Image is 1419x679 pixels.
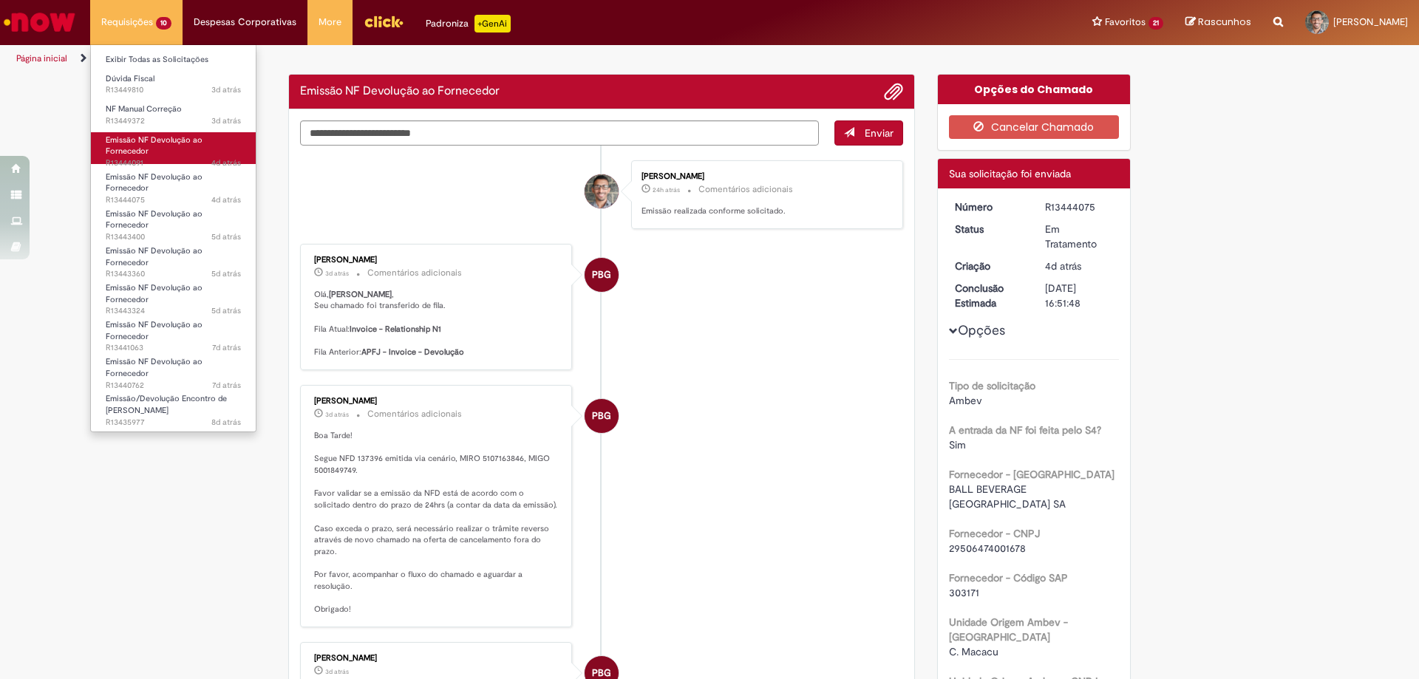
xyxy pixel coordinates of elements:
[106,208,203,231] span: Emissão NF Devolução ao Fornecedor
[585,174,619,208] div: Leandro Da Silva Ferreira
[11,45,935,72] ul: Trilhas de página
[194,15,296,30] span: Despesas Corporativas
[361,347,464,358] b: APFJ - Invoice - Devolução
[949,379,1035,392] b: Tipo de solicitação
[325,667,349,676] time: 26/08/2025 15:42:01
[653,185,680,194] time: 28/08/2025 11:44:19
[426,15,511,33] div: Padroniza
[949,167,1071,180] span: Sua solicitação foi enviada
[865,126,894,140] span: Enviar
[1045,259,1081,273] span: 4d atrás
[698,183,793,196] small: Comentários adicionais
[944,222,1035,236] dt: Status
[101,15,153,30] span: Requisições
[944,281,1035,310] dt: Conclusão Estimada
[156,17,171,30] span: 10
[106,103,182,115] span: NF Manual Correção
[314,430,560,615] p: Boa Tarde! Segue NFD 137396 emitida via cenário, MIRO 5107163846, MIGO 5001849749. Favor validar ...
[212,380,241,391] time: 22/08/2025 16:19:28
[211,84,241,95] span: 3d atrás
[106,380,241,392] span: R13440762
[949,586,979,599] span: 303171
[106,356,203,379] span: Emissão NF Devolução ao Fornecedor
[949,542,1026,555] span: 29506474001678
[585,258,619,292] div: Pedro Boro Guerra
[325,410,349,419] time: 26/08/2025 15:42:43
[1333,16,1408,28] span: [PERSON_NAME]
[211,417,241,428] span: 8d atrás
[106,282,203,305] span: Emissão NF Devolução ao Fornecedor
[834,120,903,146] button: Enviar
[91,280,256,312] a: Aberto R13443324 : Emissão NF Devolução ao Fornecedor
[364,10,404,33] img: click_logo_yellow_360x200.png
[1185,16,1251,30] a: Rascunhos
[211,194,241,205] span: 4d atrás
[319,15,341,30] span: More
[325,410,349,419] span: 3d atrás
[314,397,560,406] div: [PERSON_NAME]
[91,101,256,129] a: Aberto R13449372 : NF Manual Correção
[592,398,611,434] span: PBG
[106,342,241,354] span: R13441063
[106,268,241,280] span: R13443360
[106,305,241,317] span: R13443324
[106,231,241,243] span: R13443400
[1,7,78,37] img: ServiceNow
[91,169,256,201] a: Aberto R13444075 : Emissão NF Devolução ao Fornecedor
[1149,17,1163,30] span: 21
[642,172,888,181] div: [PERSON_NAME]
[212,342,241,353] span: 7d atrás
[106,417,241,429] span: R13435977
[211,268,241,279] span: 5d atrás
[106,157,241,169] span: R13444091
[211,115,241,126] time: 26/08/2025 16:10:55
[642,205,888,217] p: Emissão realizada conforme solicitado.
[91,206,256,238] a: Aberto R13443400 : Emissão NF Devolução ao Fornecedor
[938,75,1131,104] div: Opções do Chamado
[949,571,1068,584] b: Fornecedor - Código SAP
[211,231,241,242] span: 5d atrás
[90,44,256,432] ul: Requisições
[106,245,203,268] span: Emissão NF Devolução ao Fornecedor
[106,73,154,84] span: Dúvida Fiscal
[949,482,1066,511] span: BALL BEVERAGE [GEOGRAPHIC_DATA] SA
[350,324,441,335] b: Invoice - Relationship N1
[212,342,241,353] time: 22/08/2025 17:19:01
[106,115,241,127] span: R13449372
[474,15,511,33] p: +GenAi
[949,438,966,451] span: Sim
[211,305,241,316] span: 5d atrás
[211,157,241,168] time: 25/08/2025 12:38:13
[106,194,241,206] span: R13444075
[944,199,1035,214] dt: Número
[949,115,1120,139] button: Cancelar Chamado
[367,267,462,279] small: Comentários adicionais
[949,527,1040,540] b: Fornecedor - CNPJ
[592,257,611,293] span: PBG
[944,259,1035,273] dt: Criação
[211,417,241,428] time: 21/08/2025 12:08:31
[949,645,998,658] span: C. Macacu
[300,85,500,98] h2: Emissão NF Devolução ao Fornecedor Histórico de tíquete
[91,243,256,275] a: Aberto R13443360 : Emissão NF Devolução ao Fornecedor
[91,71,256,98] a: Aberto R13449810 : Dúvida Fiscal
[367,408,462,420] small: Comentários adicionais
[106,319,203,342] span: Emissão NF Devolução ao Fornecedor
[91,317,256,349] a: Aberto R13441063 : Emissão NF Devolução ao Fornecedor
[211,157,241,168] span: 4d atrás
[1045,259,1114,273] div: 25/08/2025 12:34:25
[91,354,256,386] a: Aberto R13440762 : Emissão NF Devolução ao Fornecedor
[949,615,1068,644] b: Unidade Origem Ambev - [GEOGRAPHIC_DATA]
[949,423,1101,437] b: A entrada da NF foi feita pelo S4?
[300,120,819,146] textarea: Digite sua mensagem aqui...
[106,134,203,157] span: Emissão NF Devolução ao Fornecedor
[211,115,241,126] span: 3d atrás
[325,667,349,676] span: 3d atrás
[16,52,67,64] a: Página inicial
[1045,259,1081,273] time: 25/08/2025 12:34:25
[1045,222,1114,251] div: Em Tratamento
[106,84,241,96] span: R13449810
[106,393,227,416] span: Emissão/Devolução Encontro de [PERSON_NAME]
[325,269,349,278] span: 3d atrás
[1198,15,1251,29] span: Rascunhos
